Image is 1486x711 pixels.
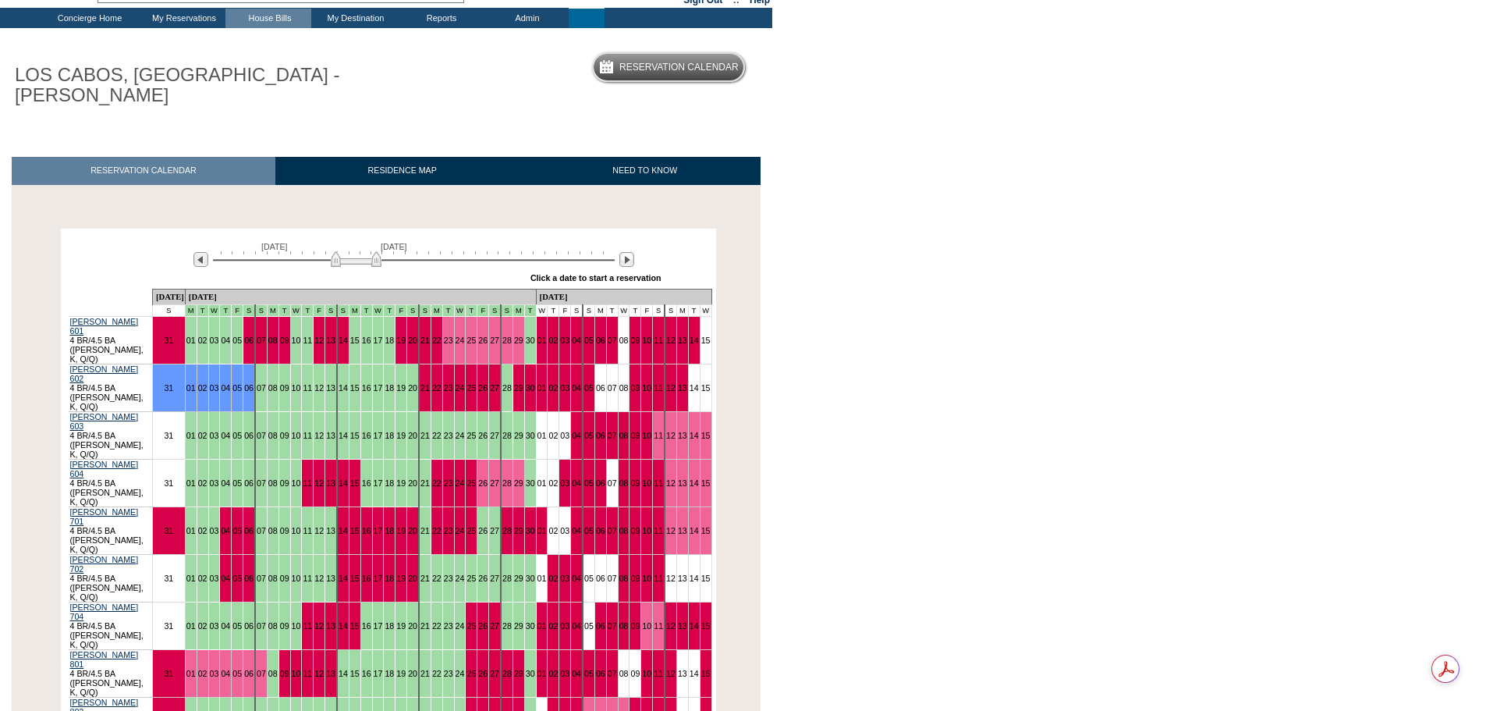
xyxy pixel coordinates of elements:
td: 4 BR/4.5 BA ([PERSON_NAME], K, Q/Q) [69,364,153,411]
a: 01 [537,621,547,631]
td: [DATE] [152,289,185,304]
a: 12 [666,669,676,678]
a: 24 [456,526,465,535]
a: RESERVATION CALENDAR [12,157,275,184]
a: 06 [244,336,254,345]
a: 15 [701,526,711,535]
td: Cabo LTP 2025 [337,304,349,316]
td: House Bills [225,9,311,28]
td: 16 [360,316,372,364]
a: 23 [444,336,453,345]
a: 04 [572,383,581,393]
a: [PERSON_NAME] 801 [70,650,139,669]
a: 09 [630,431,640,440]
a: 06 [244,574,254,583]
td: 09 [278,364,290,411]
td: [DATE] [185,289,536,304]
td: 11 [302,364,314,411]
a: 11 [654,526,663,535]
a: 02 [548,621,558,631]
td: M [676,304,688,316]
a: 05 [584,669,594,678]
h1: LOS CABOS, [GEOGRAPHIC_DATA] - [PERSON_NAME] [12,62,361,109]
a: 05 [584,526,594,535]
a: 04 [572,669,581,678]
td: Cabo LTP 2025 [395,304,407,316]
a: 08 [619,431,629,440]
td: 05 [232,316,243,364]
td: Cabo LTP 2025 [349,304,360,316]
a: 01 [537,526,547,535]
td: Cabo LTP 2025 [197,304,208,316]
td: 07 [255,364,267,411]
a: 03 [560,478,569,488]
a: 14 [690,621,699,631]
a: 25 [466,621,476,631]
a: 13 [326,336,335,345]
a: 10 [642,574,651,583]
td: 13 [325,364,337,411]
td: 15 [349,364,360,411]
a: 13 [678,431,687,440]
td: Cabo LTP 2025 [267,304,278,316]
a: 11 [654,431,663,440]
a: 03 [560,669,569,678]
td: Admin [483,9,569,28]
a: 07 [257,336,266,345]
td: Cabo LTP 2025 [477,304,489,316]
td: M [594,304,606,316]
a: 30 [526,526,535,535]
a: 13 [678,383,687,393]
a: 02 [548,669,558,678]
td: W [700,304,711,316]
a: 23 [444,383,453,393]
td: Cabo LTP 2025 [512,304,524,316]
a: 08 [619,621,629,631]
td: 19 [395,364,407,411]
td: 4 BR/4.5 BA ([PERSON_NAME], K, Q/Q) [69,316,153,364]
td: Reports [397,9,483,28]
a: 07 [608,431,617,440]
a: 04 [572,574,581,583]
a: 09 [630,336,640,345]
a: 14 [339,574,348,583]
a: 22 [432,526,442,535]
span: [DATE] [381,242,407,251]
a: 25 [466,526,476,535]
a: 23 [444,478,453,488]
td: 18 [384,364,395,411]
a: 29 [514,526,523,535]
td: S [583,304,594,316]
a: 31 [164,526,173,535]
a: 01 [186,383,196,393]
td: My Destination [311,9,397,28]
td: 15 [700,316,711,364]
a: 24 [456,383,465,393]
td: T [606,304,618,316]
a: 09 [630,621,640,631]
a: 11 [654,336,663,345]
a: 04 [221,383,230,393]
a: 29 [514,383,523,393]
a: 01 [186,669,196,678]
a: 12 [314,669,324,678]
a: 09 [630,383,640,393]
a: 15 [701,431,711,440]
a: 15 [350,621,360,631]
a: 02 [198,669,207,678]
a: 27 [490,336,499,345]
a: 12 [666,431,676,440]
td: 17 [372,316,384,364]
a: 05 [232,669,242,678]
td: Cabo LTP 2025 [466,304,477,316]
td: Cabo LTP 2025 [489,304,501,316]
td: Cabo LTP 2025 [278,304,290,316]
a: 12 [666,383,676,393]
td: Cabo LTP 2025 [314,304,325,316]
td: Cabo LTP 2025 [302,304,314,316]
a: 18 [385,574,394,583]
a: 06 [596,669,605,678]
a: 10 [642,478,651,488]
a: 05 [232,383,242,393]
a: 10 [642,383,651,393]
